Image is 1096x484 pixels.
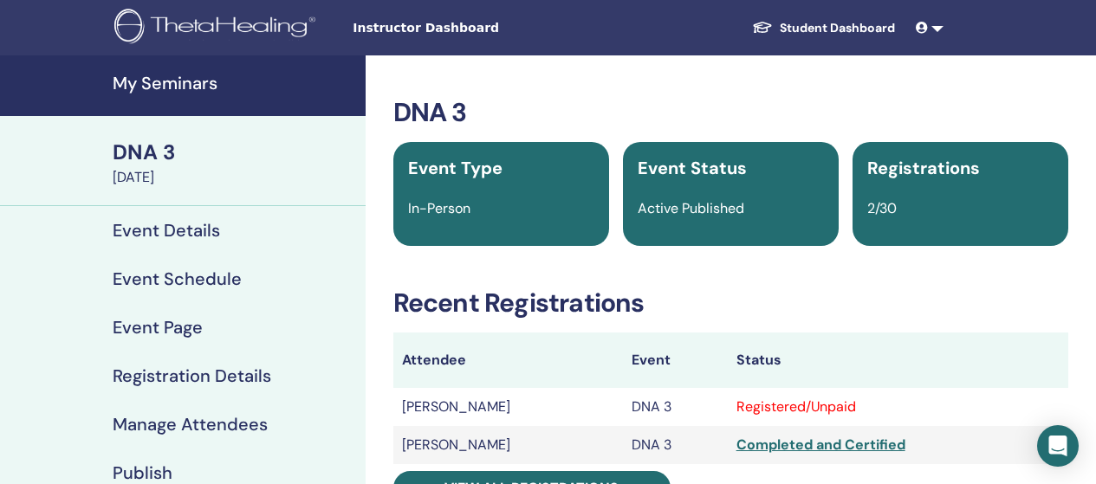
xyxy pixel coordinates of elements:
[738,12,909,44] a: Student Dashboard
[114,9,321,48] img: logo.png
[638,157,747,179] span: Event Status
[113,138,355,167] div: DNA 3
[393,426,623,464] td: [PERSON_NAME]
[113,462,172,483] h4: Publish
[752,20,773,35] img: graduation-cap-white.svg
[353,19,613,37] span: Instructor Dashboard
[728,332,1068,388] th: Status
[623,388,728,426] td: DNA 3
[867,157,980,179] span: Registrations
[113,317,203,338] h4: Event Page
[1037,425,1079,467] div: Open Intercom Messenger
[736,435,1060,455] div: Completed and Certified
[393,287,1068,319] h3: Recent Registrations
[113,73,355,94] h4: My Seminars
[113,268,242,289] h4: Event Schedule
[113,414,268,435] h4: Manage Attendees
[408,199,470,217] span: In-Person
[393,97,1068,128] h3: DNA 3
[736,397,1060,417] div: Registered/Unpaid
[393,332,623,388] th: Attendee
[408,157,503,179] span: Event Type
[867,199,897,217] span: 2/30
[393,388,623,426] td: [PERSON_NAME]
[102,138,366,188] a: DNA 3[DATE]
[113,365,271,386] h4: Registration Details
[623,332,728,388] th: Event
[623,426,728,464] td: DNA 3
[113,220,220,241] h4: Event Details
[638,199,744,217] span: Active Published
[113,167,355,188] div: [DATE]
